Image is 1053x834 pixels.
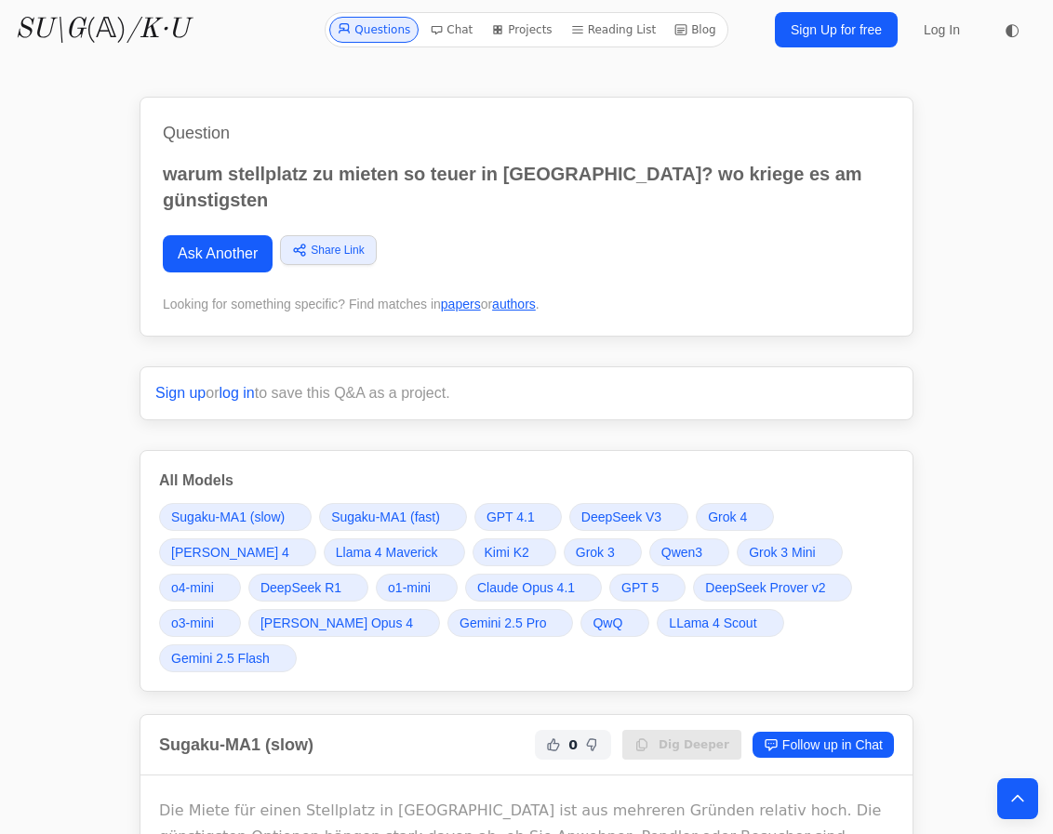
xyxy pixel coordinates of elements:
[649,538,729,566] a: Qwen3
[163,161,890,213] p: warum stellplatz zu mieten so teuer in [GEOGRAPHIC_DATA]? wo kriege es am günstigsten
[484,17,559,43] a: Projects
[609,574,686,602] a: GPT 5
[171,649,270,668] span: Gemini 2.5 Flash
[693,574,852,602] a: DeepSeek Prover v2
[569,503,688,531] a: DeepSeek V3
[775,12,898,47] a: Sign Up for free
[248,609,440,637] a: [PERSON_NAME] Opus 4
[576,543,615,562] span: Grok 3
[422,17,480,43] a: Chat
[667,17,724,43] a: Blog
[260,578,341,597] span: DeepSeek R1
[331,508,440,526] span: Sugaku-MA1 (fast)
[248,574,368,602] a: DeepSeek R1
[708,508,747,526] span: Grok 4
[155,385,206,401] a: Sign up
[696,503,774,531] a: Grok 4
[749,543,816,562] span: Grok 3 Mini
[171,614,214,632] span: o3-mini
[492,297,536,311] a: authors
[997,778,1038,819] button: Back to top
[913,13,971,46] a: Log In
[593,614,622,632] span: QwQ
[477,578,575,597] span: Claude Opus 4.1
[163,235,273,272] a: Ask Another
[155,382,898,404] p: or to save this Q&A as a project.
[171,543,289,562] span: [PERSON_NAME] 4
[580,609,649,637] a: QwQ
[159,574,241,602] a: o4-mini
[661,543,702,562] span: Qwen3
[324,538,465,566] a: Llama 4 Maverick
[460,614,546,632] span: Gemini 2.5 Pro
[542,734,565,756] button: Helpful
[388,578,431,597] span: o1-mini
[376,574,458,602] a: o1-mini
[753,732,894,758] a: Follow up in Chat
[163,120,890,146] h1: Question
[568,735,578,754] span: 0
[564,17,664,43] a: Reading List
[159,470,894,492] h3: All Models
[159,609,241,637] a: o3-mini
[159,538,316,566] a: [PERSON_NAME] 4
[15,13,189,46] a: SU\G(𝔸)/K·U
[485,543,529,562] span: Kimi K2
[473,538,556,566] a: Kimi K2
[127,16,189,44] i: /K·U
[171,508,285,526] span: Sugaku-MA1 (slow)
[669,614,756,632] span: LLama 4 Scout
[705,578,825,597] span: DeepSeek Prover v2
[487,508,535,526] span: GPT 4.1
[441,297,481,311] a: papers
[171,578,214,597] span: o4-mini
[657,609,783,637] a: LLama 4 Scout
[447,609,573,637] a: Gemini 2.5 Pro
[159,503,312,531] a: Sugaku-MA1 (slow)
[1005,21,1020,38] span: ◐
[336,543,438,562] span: Llama 4 Maverick
[329,17,419,43] a: Questions
[474,503,562,531] a: GPT 4.1
[159,732,313,758] h2: Sugaku-MA1 (slow)
[163,295,890,313] div: Looking for something specific? Find matches in or .
[737,538,843,566] a: Grok 3 Mini
[159,644,297,672] a: Gemini 2.5 Flash
[220,385,255,401] a: log in
[311,242,364,258] span: Share Link
[581,508,661,526] span: DeepSeek V3
[993,11,1031,48] button: ◐
[621,578,659,597] span: GPT 5
[465,574,602,602] a: Claude Opus 4.1
[319,503,467,531] a: Sugaku-MA1 (fast)
[564,538,642,566] a: Grok 3
[581,734,604,756] button: Not Helpful
[15,16,86,44] i: SU\G
[260,614,413,632] span: [PERSON_NAME] Opus 4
